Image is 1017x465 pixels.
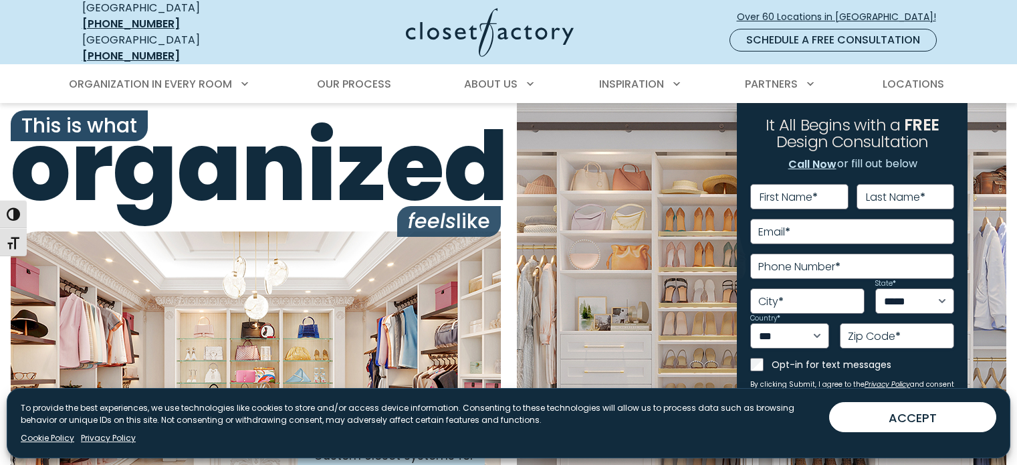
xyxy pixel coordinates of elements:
img: Closet Factory Logo [406,8,574,57]
a: Privacy Policy [81,432,136,444]
span: Organization in Every Room [69,76,232,92]
span: like [397,206,501,237]
a: [PHONE_NUMBER] [82,48,180,64]
span: Our Process [317,76,391,92]
span: Partners [745,76,798,92]
a: Cookie Policy [21,432,74,444]
button: ACCEPT [829,402,996,432]
span: Locations [883,76,944,92]
span: Over 60 Locations in [GEOGRAPHIC_DATA]! [737,10,947,24]
a: Schedule a Free Consultation [729,29,937,52]
div: [GEOGRAPHIC_DATA] [82,32,276,64]
nav: Primary Menu [60,66,958,103]
span: Inspiration [599,76,664,92]
span: organized [11,120,501,215]
a: Over 60 Locations in [GEOGRAPHIC_DATA]! [736,5,947,29]
p: To provide the best experiences, we use technologies like cookies to store and/or access device i... [21,402,818,426]
i: feels [408,207,456,236]
a: [PHONE_NUMBER] [82,16,180,31]
span: About Us [464,76,518,92]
